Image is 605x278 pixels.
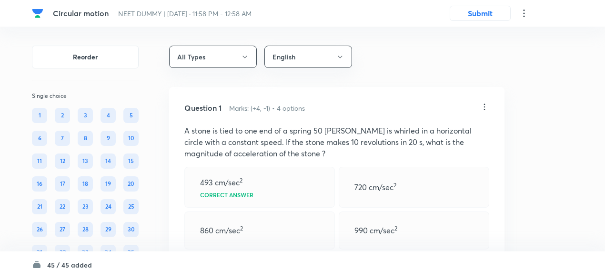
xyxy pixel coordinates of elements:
[55,131,70,146] div: 7
[32,108,47,123] div: 1
[32,46,139,68] button: Reorder
[169,46,257,68] button: All Types
[393,182,396,189] sup: 2
[78,131,93,146] div: 8
[32,8,43,19] img: Company Logo
[240,225,243,232] sup: 2
[101,222,116,237] div: 29
[101,176,116,192] div: 19
[32,153,47,169] div: 11
[394,225,397,232] sup: 2
[101,199,116,214] div: 24
[240,177,242,184] sup: 2
[78,108,93,123] div: 3
[32,245,47,260] div: 31
[354,225,397,236] p: 990 cm/sec
[200,225,243,236] p: 860 cm/sec
[55,199,70,214] div: 22
[55,222,70,237] div: 27
[264,46,352,68] button: English
[123,131,139,146] div: 10
[200,177,242,188] p: 493 cm/sec
[32,176,47,192] div: 16
[123,245,139,260] div: 35
[101,153,116,169] div: 14
[55,176,70,192] div: 17
[32,8,45,19] a: Company Logo
[32,92,139,100] p: Single choice
[78,176,93,192] div: 18
[55,108,70,123] div: 2
[53,8,109,18] span: Circular motion
[55,153,70,169] div: 12
[78,153,93,169] div: 13
[32,199,47,214] div: 21
[123,222,139,237] div: 30
[32,131,47,146] div: 6
[118,9,252,18] span: NEET DUMMY | [DATE] · 11:58 PM - 12:58 AM
[101,245,116,260] div: 34
[123,199,139,214] div: 25
[354,182,396,193] p: 720 cm/sec
[78,245,93,260] div: 33
[101,108,116,123] div: 4
[101,131,116,146] div: 9
[450,6,511,21] button: Submit
[47,260,92,270] h6: 45 / 45 added
[184,102,222,114] h5: Question 1
[32,222,47,237] div: 26
[200,192,253,198] p: Correct answer
[55,245,70,260] div: 32
[123,176,139,192] div: 20
[78,199,93,214] div: 23
[78,222,93,237] div: 28
[123,108,139,123] div: 5
[123,153,139,169] div: 15
[229,103,305,113] h6: Marks: (+4, -1) • 4 options
[184,125,489,159] p: A stone is tied to one end of a spring 50 [PERSON_NAME] is whirled in a horizontal circle with a ...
